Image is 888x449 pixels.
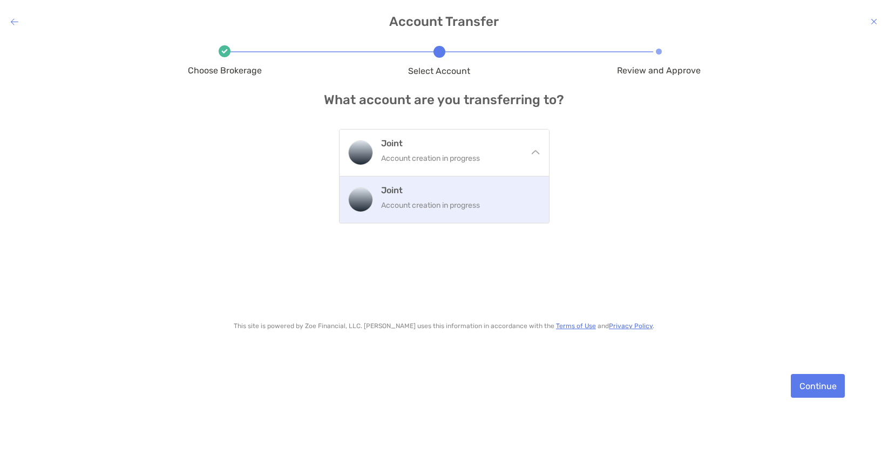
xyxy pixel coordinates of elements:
img: Joint [349,188,372,212]
h4: What account are you transferring to? [188,92,701,107]
p: This site is powered by Zoe Financial, LLC. [PERSON_NAME] uses this information in accordance wit... [188,322,701,330]
span: Select Account [408,66,470,76]
img: Icon check [219,45,231,57]
a: Privacy Policy [609,322,653,330]
span: Choose Brokerage [188,65,262,76]
p: Account creation in progress [381,152,528,165]
p: Account creation in progress [381,199,540,212]
a: Terms of Use [556,322,596,330]
h4: Joint [381,138,528,148]
span: Review and Approve [617,65,701,76]
button: Continue [791,374,845,398]
img: Joint [349,141,372,165]
h4: Joint [381,185,540,195]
